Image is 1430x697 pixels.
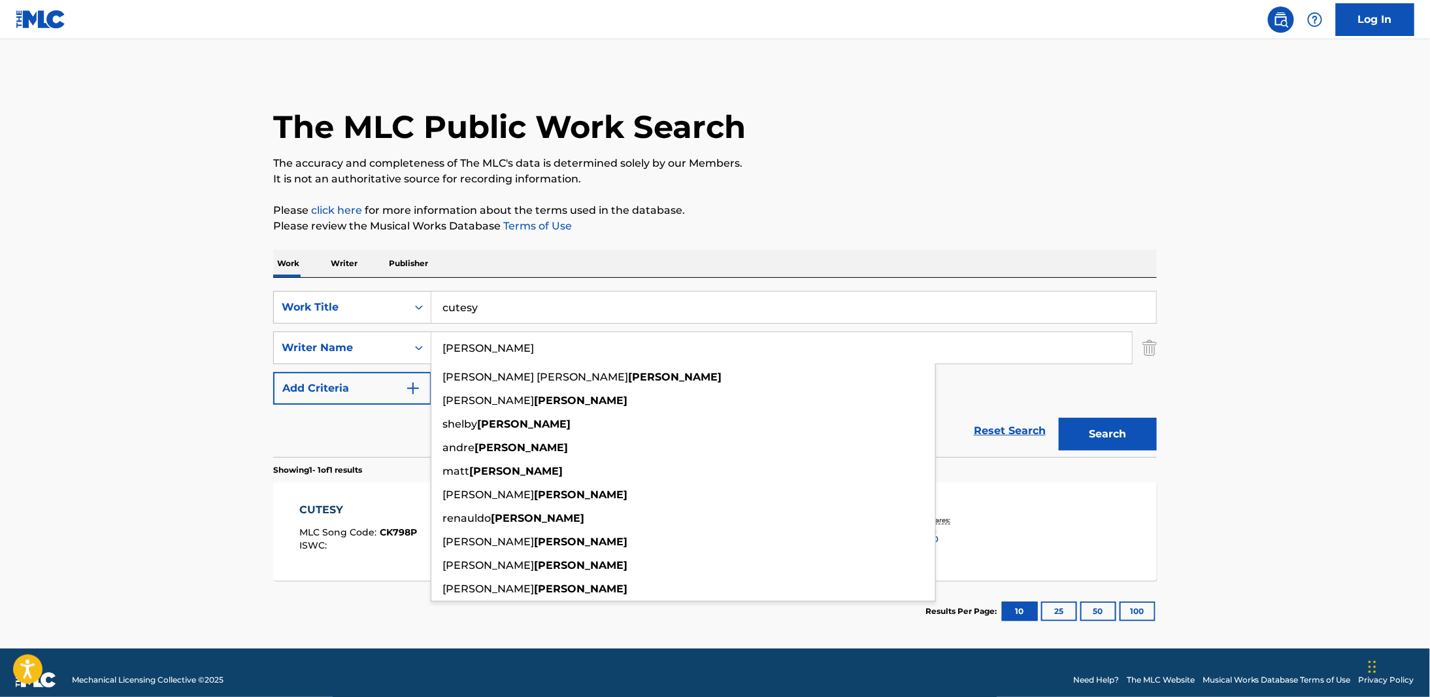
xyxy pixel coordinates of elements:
span: Mechanical Licensing Collective © 2025 [72,674,224,686]
span: [PERSON_NAME] [442,535,534,548]
button: Add Criteria [273,372,431,405]
span: [PERSON_NAME] [442,583,534,595]
strong: [PERSON_NAME] [628,371,722,383]
button: 10 [1002,602,1038,621]
span: MLC Song Code : [300,526,380,538]
div: Work Title [282,299,399,315]
a: Musical Works Database Terms of Use [1203,674,1351,686]
a: The MLC Website [1127,674,1195,686]
a: click here [311,204,362,216]
strong: [PERSON_NAME] [491,512,584,524]
button: Search [1059,418,1157,450]
strong: [PERSON_NAME] [534,583,627,595]
span: ISWC : [300,539,331,551]
iframe: Chat Widget [1365,634,1430,697]
p: Please review the Musical Works Database [273,218,1157,234]
p: It is not an authoritative source for recording information. [273,171,1157,187]
img: help [1307,12,1323,27]
img: search [1273,12,1289,27]
p: The accuracy and completeness of The MLC's data is determined solely by our Members. [273,156,1157,171]
a: Log In [1336,3,1414,36]
div: CUTESY [300,502,418,518]
span: [PERSON_NAME] [PERSON_NAME] [442,371,628,383]
span: andre [442,441,474,454]
span: [PERSON_NAME] [442,559,534,571]
span: matt [442,465,469,477]
p: Publisher [385,250,432,277]
a: Reset Search [967,416,1052,445]
strong: [PERSON_NAME] [534,535,627,548]
strong: [PERSON_NAME] [477,418,571,430]
strong: [PERSON_NAME] [534,559,627,571]
strong: [PERSON_NAME] [474,441,568,454]
span: [PERSON_NAME] [442,488,534,501]
form: Search Form [273,291,1157,457]
span: shelby [442,418,477,430]
a: Privacy Policy [1359,674,1414,686]
img: 9d2ae6d4665cec9f34b9.svg [405,381,421,396]
button: 25 [1041,602,1077,621]
p: Work [273,250,303,277]
p: Writer [327,250,361,277]
a: Terms of Use [501,220,572,232]
p: Please for more information about the terms used in the database. [273,203,1157,218]
div: Writer Name [282,340,399,356]
a: CUTESYMLC Song Code:CK798PISWC: OverclaimWriters (4)[PERSON_NAME], [PERSON_NAME] [PERSON_NAME] JU... [273,483,1157,581]
strong: [PERSON_NAME] [534,394,627,407]
img: MLC Logo [16,10,66,29]
button: 100 [1120,602,1156,621]
strong: [PERSON_NAME] [534,488,627,501]
div: Help [1302,7,1328,33]
h1: The MLC Public Work Search [273,107,746,146]
a: Need Help? [1073,674,1119,686]
img: logo [16,672,56,688]
strong: [PERSON_NAME] [469,465,563,477]
p: Results Per Page: [925,605,1000,617]
span: renauldo [442,512,491,524]
button: 50 [1080,602,1116,621]
img: Delete Criterion [1142,331,1157,364]
span: [PERSON_NAME] [442,394,534,407]
span: CK798P [380,526,418,538]
a: Public Search [1268,7,1294,33]
div: Drag [1369,647,1376,687]
p: Showing 1 - 1 of 1 results [273,464,362,476]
